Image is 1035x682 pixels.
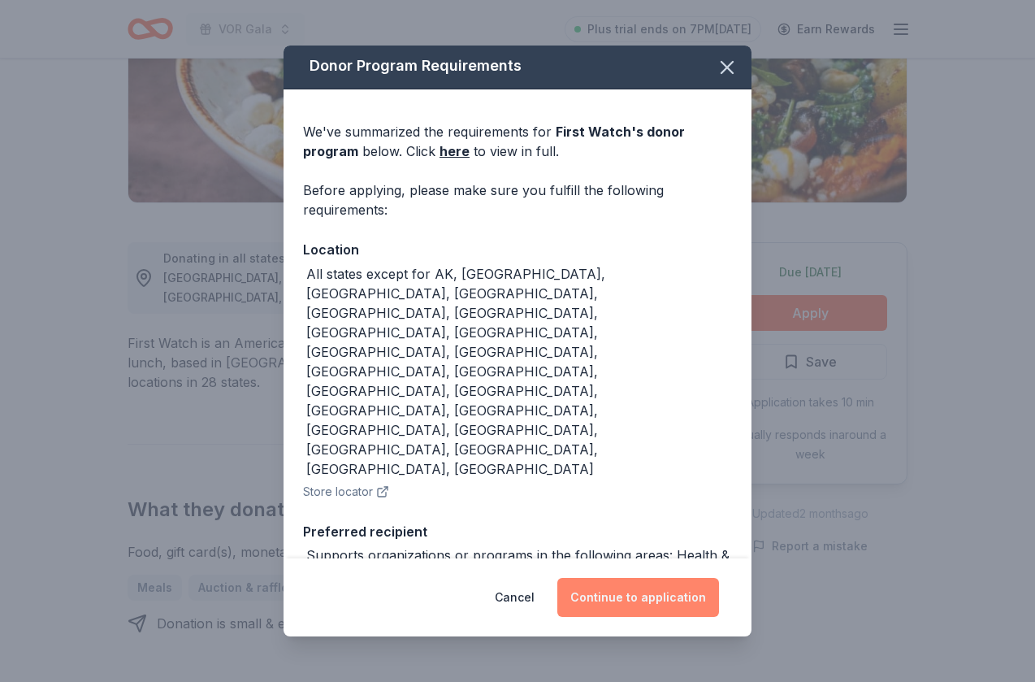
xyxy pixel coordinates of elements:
div: Location [303,239,732,260]
div: Before applying, please make sure you fulfill the following requirements: [303,180,732,219]
button: Store locator [303,482,389,502]
a: here [440,141,470,161]
div: Preferred recipient [303,521,732,542]
div: We've summarized the requirements for below. Click to view in full. [303,122,732,161]
div: Donor Program Requirements [284,43,751,89]
div: All states except for AK, [GEOGRAPHIC_DATA], [GEOGRAPHIC_DATA], [GEOGRAPHIC_DATA], [GEOGRAPHIC_DA... [306,264,732,479]
button: Continue to application [557,578,719,617]
div: Supports organizations or programs in the following areas: Health & Wellness, Kids & Families, Fo... [306,545,732,584]
button: Cancel [495,578,535,617]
